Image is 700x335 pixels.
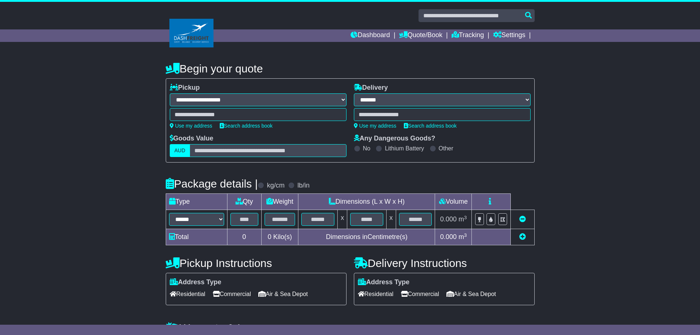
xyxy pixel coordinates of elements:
h4: Begin your quote [166,63,535,75]
span: 0.000 [440,233,457,240]
a: Dashboard [351,29,390,42]
td: x [338,210,347,229]
a: Settings [493,29,525,42]
span: Air & Sea Depot [258,288,308,300]
label: No [363,145,370,152]
label: Pickup [170,84,200,92]
h4: Warranty & Insurance [166,322,535,334]
span: m [459,233,467,240]
td: Dimensions (L x W x H) [298,194,435,210]
label: Address Type [170,278,222,286]
label: Delivery [354,84,388,92]
span: 0.000 [440,215,457,223]
td: Weight [261,194,298,210]
td: Volume [435,194,472,210]
td: Total [166,229,227,245]
span: Residential [170,288,205,300]
label: Other [439,145,453,152]
a: Search address book [220,123,273,129]
label: Goods Value [170,135,213,143]
a: Quote/Book [399,29,442,42]
a: Use my address [170,123,212,129]
a: Remove this item [519,215,526,223]
span: 0 [268,233,271,240]
span: Commercial [401,288,439,300]
label: kg/cm [267,182,284,190]
h4: Pickup Instructions [166,257,347,269]
td: Qty [227,194,261,210]
span: Commercial [213,288,251,300]
a: Use my address [354,123,396,129]
td: x [386,210,396,229]
span: Air & Sea Depot [446,288,496,300]
sup: 3 [464,232,467,238]
td: Dimensions in Centimetre(s) [298,229,435,245]
h4: Delivery Instructions [354,257,535,269]
td: 0 [227,229,261,245]
span: Residential [358,288,394,300]
h4: Package details | [166,178,258,190]
sup: 3 [464,215,467,220]
a: Add new item [519,233,526,240]
td: Kilo(s) [261,229,298,245]
td: Type [166,194,227,210]
label: Address Type [358,278,410,286]
label: Any Dangerous Goods? [354,135,435,143]
a: Tracking [452,29,484,42]
label: lb/in [297,182,309,190]
a: Search address book [404,123,457,129]
label: Lithium Battery [385,145,424,152]
span: m [459,215,467,223]
label: AUD [170,144,190,157]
